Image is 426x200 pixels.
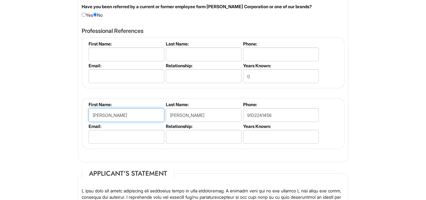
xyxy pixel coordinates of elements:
[82,3,312,10] label: Have you been referred by a current or former employee form [PERSON_NAME] Corporation or one of o...
[166,41,241,46] label: Last Name:
[77,3,349,18] div: Yes No
[243,124,318,129] label: Years Known:
[166,124,241,129] label: Relationship:
[82,28,345,34] h4: Professional References
[89,41,163,46] label: First Name:
[243,41,318,46] label: Phone:
[89,63,163,68] label: Email:
[166,102,241,107] label: Last Name:
[243,63,318,68] label: Years Known:
[166,63,241,68] label: Relationship:
[89,124,163,129] label: Email:
[243,102,318,107] label: Phone:
[82,169,174,178] legend: Applicant's Statement
[89,102,163,107] label: First Name:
